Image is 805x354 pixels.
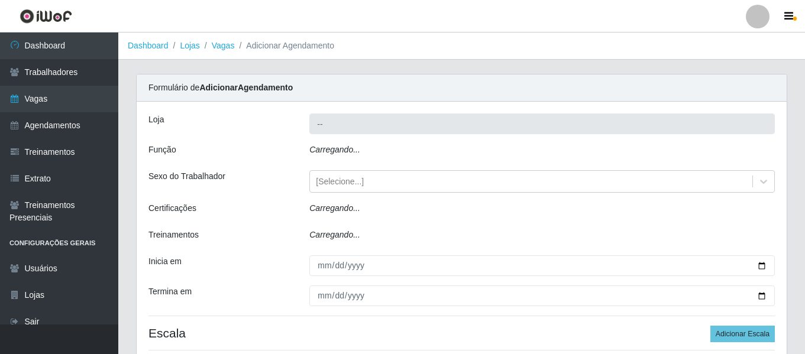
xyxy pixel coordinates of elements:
[137,74,787,102] div: Formulário de
[128,41,169,50] a: Dashboard
[148,170,225,183] label: Sexo do Trabalhador
[309,255,775,276] input: 00/00/0000
[212,41,235,50] a: Vagas
[309,285,775,306] input: 00/00/0000
[148,113,164,126] label: Loja
[148,144,176,156] label: Função
[20,9,72,24] img: CoreUI Logo
[148,285,192,298] label: Termina em
[309,203,360,213] i: Carregando...
[316,176,364,188] div: [Selecione...]
[148,202,196,215] label: Certificações
[148,326,775,340] h4: Escala
[148,255,182,268] label: Inicia em
[180,41,199,50] a: Lojas
[118,33,805,60] nav: breadcrumb
[309,145,360,154] i: Carregando...
[710,326,775,342] button: Adicionar Escala
[309,230,360,239] i: Carregando...
[199,83,293,92] strong: Adicionar Agendamento
[148,229,199,241] label: Treinamentos
[234,40,334,52] li: Adicionar Agendamento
